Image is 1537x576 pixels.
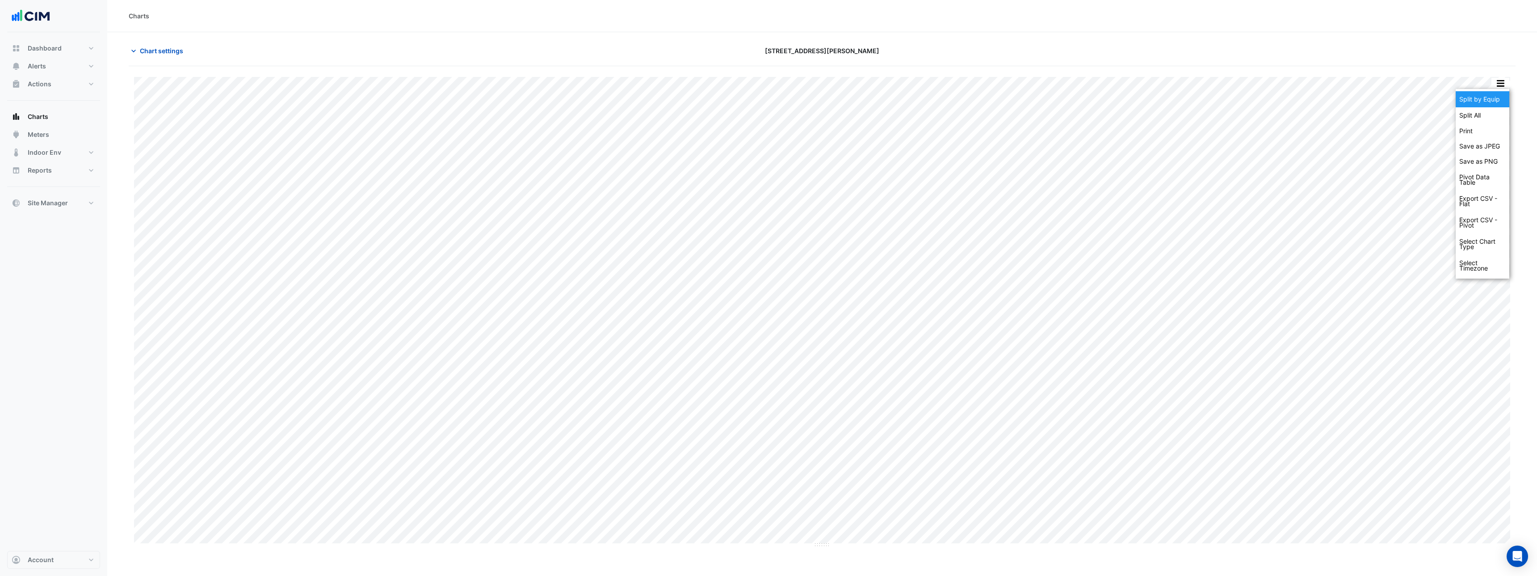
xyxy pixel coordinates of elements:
button: Actions [7,75,100,93]
button: Indoor Env [7,144,100,161]
button: Reports [7,161,100,179]
span: Meters [28,130,49,139]
div: Data series of the same equipment displayed on the same chart, except for binary data [1456,91,1509,107]
span: Alerts [28,62,46,71]
div: Select Chart Type [1456,233,1509,255]
span: [STREET_ADDRESS][PERSON_NAME] [765,46,879,55]
button: Chart settings [129,43,189,59]
app-icon: Indoor Env [12,148,21,157]
span: Actions [28,80,51,89]
button: Alerts [7,57,100,75]
span: Charts [28,112,48,121]
div: Export CSV - Pivot [1456,212,1509,233]
button: Meters [7,126,100,144]
app-icon: Actions [12,80,21,89]
app-icon: Site Manager [12,199,21,208]
span: Reports [28,166,52,175]
app-icon: Alerts [12,62,21,71]
div: Pivot Data Table [1456,169,1509,191]
span: Dashboard [28,44,62,53]
app-icon: Meters [12,130,21,139]
span: Site Manager [28,199,68,208]
button: More Options [1491,78,1509,89]
span: Account [28,555,54,564]
div: Select Timezone [1456,255,1509,276]
app-icon: Dashboard [12,44,21,53]
div: Save as PNG [1456,154,1509,169]
button: Account [7,551,100,569]
img: Company Logo [11,7,51,25]
button: Dashboard [7,39,100,57]
div: Save as JPEG [1456,139,1509,154]
app-icon: Charts [12,112,21,121]
button: Charts [7,108,100,126]
div: Each data series displayed its own chart, except alerts which are shown on top of non binary data... [1456,107,1509,123]
div: Export CSV - Flat [1456,191,1509,212]
span: Indoor Env [28,148,61,157]
app-icon: Reports [12,166,21,175]
div: Charts [129,11,149,21]
div: Print [1456,123,1509,139]
button: Site Manager [7,194,100,212]
div: Open Intercom Messenger [1507,546,1528,567]
span: Chart settings [140,46,183,55]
